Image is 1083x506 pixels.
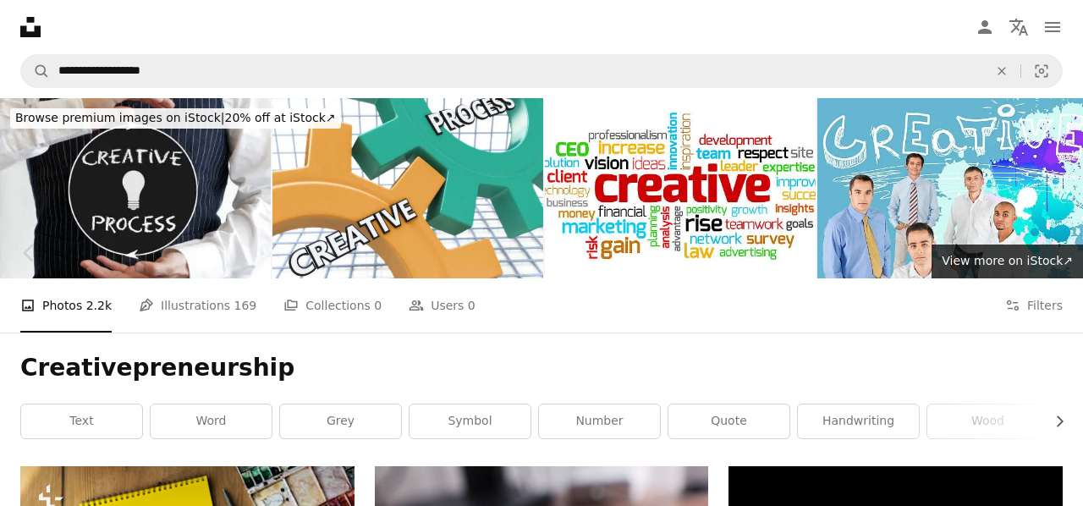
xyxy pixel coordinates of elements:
button: Filters [1005,278,1063,333]
button: Visual search [1021,55,1062,87]
button: scroll list to the right [1044,404,1063,438]
span: 0 [374,296,382,315]
span: 20% off at iStock ↗ [15,111,336,124]
button: Clear [983,55,1020,87]
a: Home — Unsplash [20,17,41,37]
a: quote [668,404,789,438]
a: Illustrations 169 [139,278,256,333]
a: wood [927,404,1048,438]
span: Browse premium images on iStock | [15,111,224,124]
button: Search Unsplash [21,55,50,87]
a: text [21,404,142,438]
button: Menu [1036,10,1069,44]
a: Collections 0 [283,278,382,333]
span: View more on iStock ↗ [942,254,1073,267]
a: View more on iStock↗ [932,245,1083,278]
a: number [539,404,660,438]
img: Creative Keywords [545,98,816,278]
span: 0 [468,296,476,315]
a: Log in / Sign up [968,10,1002,44]
a: symbol [410,404,531,438]
h1: Creativepreneurship [20,353,1063,383]
a: Users 0 [409,278,476,333]
a: Next [1024,172,1083,334]
button: Language [1002,10,1036,44]
a: word [151,404,272,438]
a: grey [280,404,401,438]
img: Creative Process Concept on the Mechanism of Colorful Cogwheels [272,98,543,278]
a: handwriting [798,404,919,438]
form: Find visuals sitewide [20,54,1063,88]
span: 169 [234,296,257,315]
